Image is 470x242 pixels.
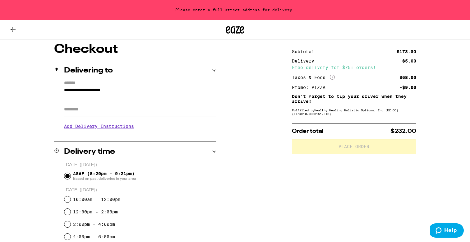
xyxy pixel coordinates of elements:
[64,148,115,156] h2: Delivery time
[292,108,416,116] div: Fulfilled by Healthy Healing Holistic Options, Inc (EZ OC) (Lic# C10-0000151-LIC )
[54,43,216,56] h1: Checkout
[292,128,324,134] span: Order total
[64,67,113,74] h2: Delivering to
[430,223,464,239] iframe: Opens a widget where you can find more information
[292,65,416,70] div: Free delivery for $75+ orders!
[73,209,118,214] label: 12:00pm - 2:00pm
[402,59,416,63] div: $5.00
[292,139,416,154] button: Place Order
[64,187,216,193] p: [DATE] ([DATE])
[64,162,216,168] p: [DATE] ([DATE])
[73,222,115,227] label: 2:00pm - 4:00pm
[397,49,416,54] div: $173.00
[399,75,416,80] div: $68.00
[73,234,115,239] label: 4:00pm - 6:00pm
[73,197,121,202] label: 10:00am - 12:00pm
[390,128,416,134] span: $232.00
[292,49,319,54] div: Subtotal
[292,75,335,80] div: Taxes & Fees
[292,85,330,90] div: Promo: PIZZA
[339,144,369,149] span: Place Order
[64,119,216,133] h3: Add Delivery Instructions
[399,85,416,90] div: -$9.00
[292,59,319,63] div: Delivery
[73,176,136,181] span: Based on past deliveries in your area
[64,133,216,138] p: We'll contact you at [PHONE_NUMBER] when we arrive
[292,94,416,104] p: Don't forget to tip your driver when they arrive!
[73,171,136,181] span: ASAP (8:20pm - 9:21pm)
